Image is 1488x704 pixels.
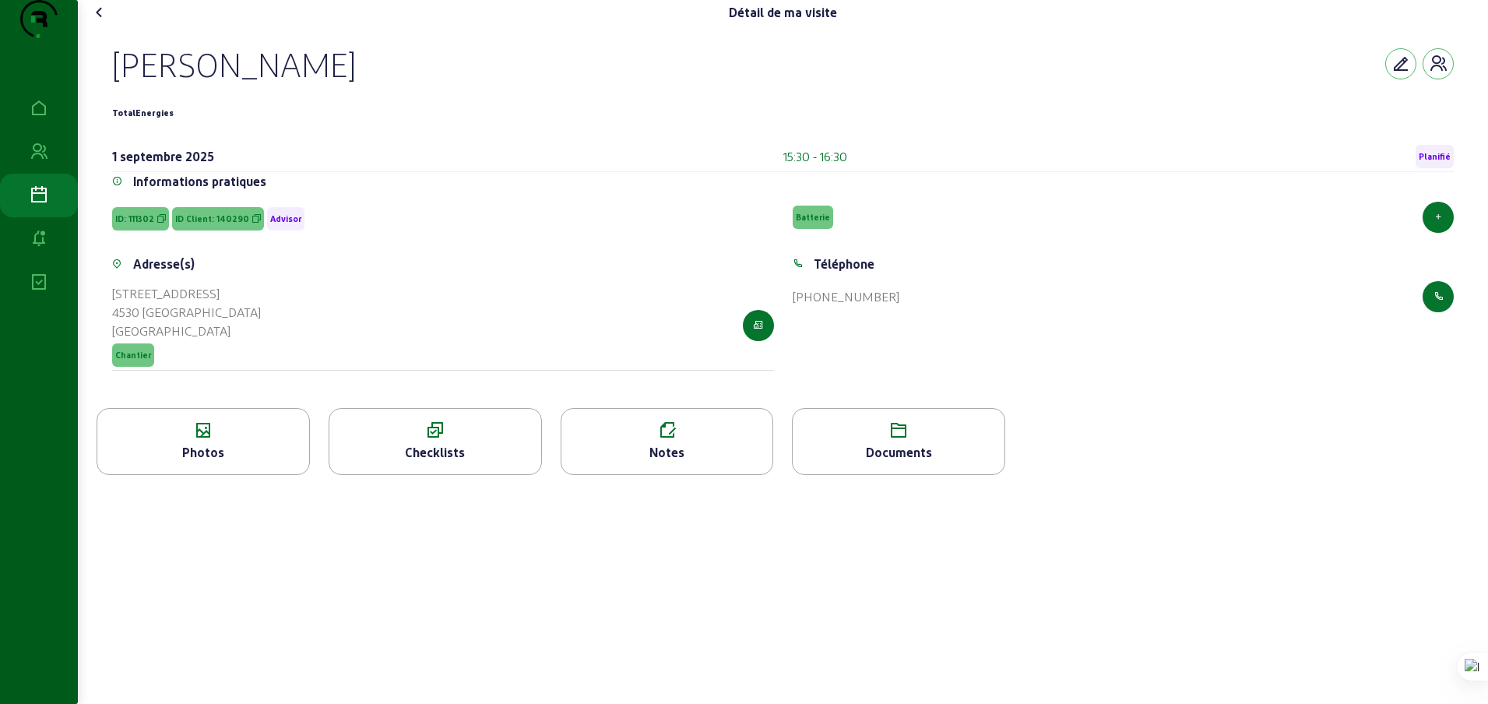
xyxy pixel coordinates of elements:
div: 15:30 - 16:30 [783,147,847,166]
div: Photos [97,443,309,462]
div: [PERSON_NAME] [112,44,356,84]
div: Documents [793,443,1004,462]
div: 1 septembre 2025 [112,147,214,166]
span: ID: 111302 [115,213,154,224]
div: TotalEnergies [112,104,174,122]
div: [STREET_ADDRESS] [112,284,261,303]
div: [PHONE_NUMBER] [793,287,899,306]
div: Checklists [329,443,541,462]
span: Planifié [1419,151,1451,162]
span: Advisor [270,213,301,224]
span: Chantier [115,350,151,361]
span: ID Client: 140290 [175,213,249,224]
div: Notes [561,443,773,462]
div: Informations pratiques [133,172,266,191]
div: Téléphone [814,255,874,273]
div: 4530 [GEOGRAPHIC_DATA] [112,303,261,322]
div: Adresse(s) [133,255,195,273]
div: [GEOGRAPHIC_DATA] [112,322,261,340]
span: Batterie [796,212,830,223]
div: Détail de ma visite [729,3,837,22]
